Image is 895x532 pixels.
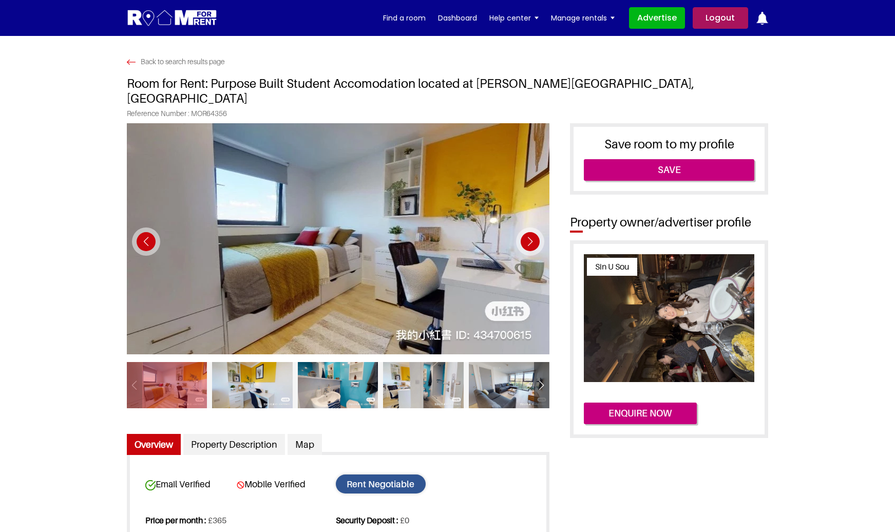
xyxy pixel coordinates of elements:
a: Map [288,434,322,455]
h1: Room for Rent: Purpose Built Student Accomodation located at [PERSON_NAME][GEOGRAPHIC_DATA], [GEO... [127,66,769,109]
button: Enquire now [584,403,697,424]
li: £0 [336,511,525,529]
h3: Save room to my profile [584,137,755,152]
img: Profile [584,254,755,382]
strong: Security Deposit : [336,515,398,525]
span: Email Verified [145,479,235,490]
div: Next slide [516,227,544,256]
div: Previous slide [132,227,160,256]
h2: Property owner/advertiser profile [565,215,769,230]
a: Find a room [383,10,426,26]
a: Save [584,159,755,181]
a: Property Description [183,434,285,455]
a: Advertise [629,7,685,29]
a: Back to search results page [127,58,225,66]
img: Photo 1 of Purpose Built Student Accomodation located at Blackburn Road, London NW6 1RZ, UK locat... [127,123,549,354]
a: Manage rentals [551,10,615,26]
li: £365 [145,511,334,529]
img: Search [127,60,136,65]
a: Dashboard [438,10,477,26]
img: card-verified [145,480,156,490]
span: Sin U Sou [587,258,637,276]
span: Mobile Verified [237,479,327,489]
div: Next slide [534,374,549,399]
img: ic-notification [756,12,769,25]
img: Logo for Room for Rent, featuring a welcoming design with a house icon and modern typography [127,9,218,28]
strong: Price per month : [145,515,206,525]
a: Help center [489,10,539,26]
a: Overview [127,434,181,455]
span: Rent Negotiable [336,474,426,493]
span: Reference Number : MOR64356 [127,109,769,123]
img: card-verified [237,481,244,489]
a: Logout [693,7,748,29]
